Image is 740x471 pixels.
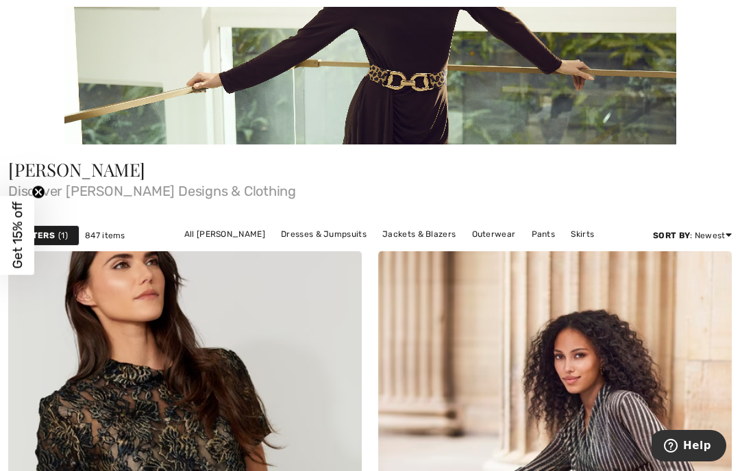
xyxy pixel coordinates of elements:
[465,225,523,243] a: Outerwear
[320,243,423,261] a: Sweaters & Cardigans
[8,157,145,181] span: [PERSON_NAME]
[85,229,125,242] span: 847 items
[525,225,563,243] a: Pants
[653,231,690,240] strong: Sort By
[426,243,458,261] a: Tops
[274,225,373,243] a: Dresses & Jumpsuits
[652,430,726,464] iframe: Opens a widget where you can find more information
[20,229,55,242] strong: Filters
[653,229,732,242] div: : Newest
[58,229,68,242] span: 1
[8,179,732,198] span: Discover [PERSON_NAME] Designs & Clothing
[375,225,463,243] a: Jackets & Blazers
[32,186,45,199] button: Close teaser
[177,225,272,243] a: All [PERSON_NAME]
[564,225,601,243] a: Skirts
[10,202,25,269] span: Get 15% off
